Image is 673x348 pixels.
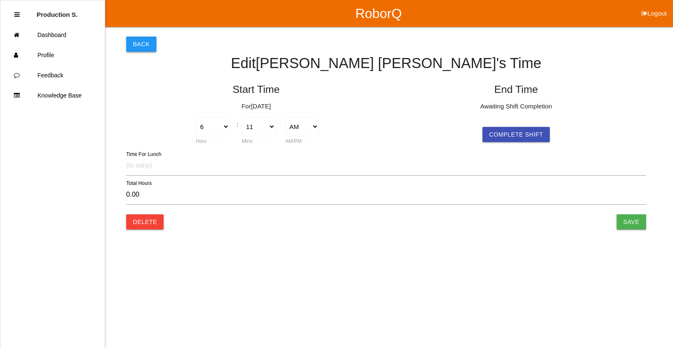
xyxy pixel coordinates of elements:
label: Time For Lunch [126,150,162,158]
label: Total Hours [126,179,152,187]
input: Save [617,214,646,229]
h5: End Time [391,84,641,95]
div: Close [14,5,20,25]
p: Awaiting Shift Completion [391,102,641,111]
button: Delete [126,214,164,229]
a: Feedback [0,65,105,85]
button: Complete Shift [482,127,550,142]
a: Dashboard [0,25,105,45]
a: Profile [0,45,105,65]
label: Mins [242,138,252,144]
div: : [235,117,237,130]
h4: Edit [PERSON_NAME] [PERSON_NAME] 's Time [126,55,646,71]
button: Back [126,37,156,52]
label: Hour [196,138,207,144]
p: Production Shifts [37,5,78,18]
label: AM/PM [285,138,302,144]
h5: Start Time [131,84,382,95]
input: (in mins) [126,156,646,176]
p: For [DATE] [131,102,382,111]
a: Knowledge Base [0,85,105,105]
